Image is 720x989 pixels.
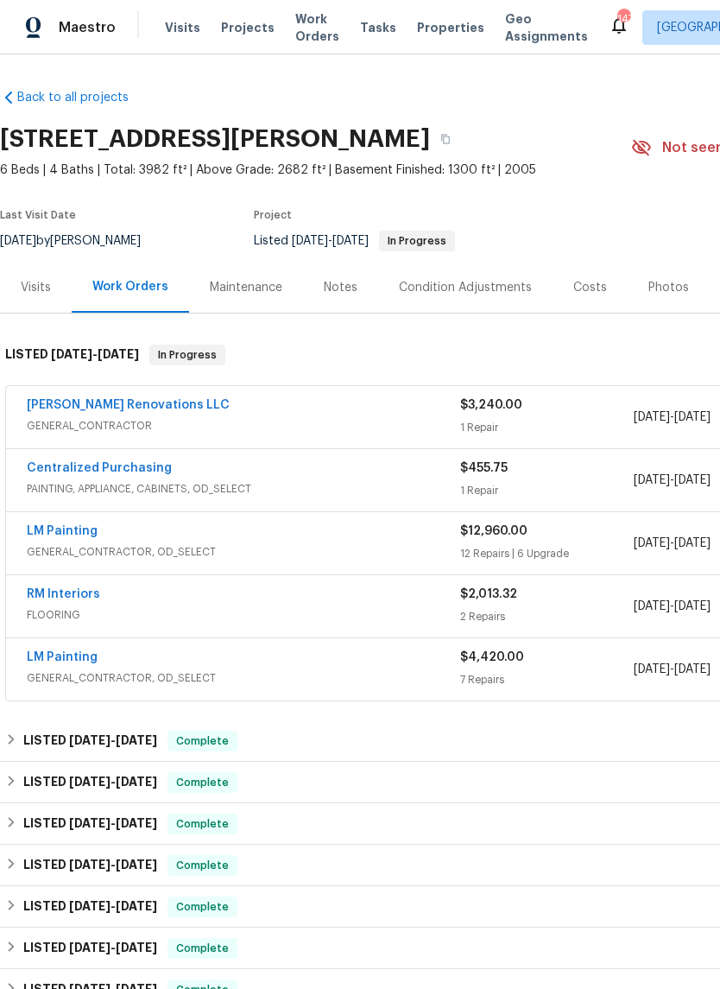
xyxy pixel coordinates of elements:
span: - [69,859,157,871]
span: [DATE] [116,900,157,912]
span: [DATE] [98,348,139,360]
h6: LISTED [23,772,157,793]
span: - [69,776,157,788]
span: [DATE] [51,348,92,360]
a: LM Painting [27,525,98,537]
span: - [69,817,157,829]
span: - [69,941,157,954]
span: [DATE] [69,859,111,871]
div: Visits [21,279,51,296]
span: [DATE] [69,734,111,746]
span: [DATE] [116,941,157,954]
span: - [51,348,139,360]
button: Copy Address [430,124,461,155]
span: Listed [254,235,455,247]
span: Complete [169,815,236,833]
span: [DATE] [292,235,328,247]
h6: LISTED [23,855,157,876]
span: [DATE] [69,900,111,912]
div: Costs [573,279,607,296]
div: 12 Repairs | 6 Upgrade [460,545,634,562]
span: Complete [169,940,236,957]
span: [DATE] [116,734,157,746]
span: FLOORING [27,606,460,624]
div: 1 Repair [460,419,634,436]
span: - [634,598,711,615]
span: Visits [165,19,200,36]
span: $2,013.32 [460,588,517,600]
span: Projects [221,19,275,36]
span: GENERAL_CONTRACTOR, OD_SELECT [27,669,460,687]
span: [DATE] [634,600,670,612]
span: [DATE] [69,817,111,829]
span: - [69,900,157,912]
span: $3,240.00 [460,399,522,411]
span: [DATE] [634,474,670,486]
span: [DATE] [674,663,711,675]
span: [DATE] [116,859,157,871]
span: Complete [169,774,236,791]
h6: LISTED [5,345,139,365]
span: - [634,472,711,489]
div: Photos [648,279,689,296]
div: 2 Repairs [460,608,634,625]
div: 147 [617,10,629,28]
div: Notes [324,279,357,296]
span: Project [254,210,292,220]
span: [DATE] [674,474,711,486]
span: [DATE] [634,663,670,675]
a: RM Interiors [27,588,100,600]
span: Complete [169,898,236,916]
span: [DATE] [332,235,369,247]
span: [DATE] [634,411,670,423]
span: Geo Assignments [505,10,588,45]
div: Work Orders [92,278,168,295]
span: Maestro [59,19,116,36]
span: Properties [417,19,484,36]
div: Maintenance [210,279,282,296]
span: Work Orders [295,10,339,45]
span: Complete [169,732,236,750]
div: Condition Adjustments [399,279,532,296]
span: In Progress [381,236,453,246]
span: [DATE] [674,537,711,549]
a: [PERSON_NAME] Renovations LLC [27,399,230,411]
span: [DATE] [634,537,670,549]
a: Centralized Purchasing [27,462,172,474]
span: PAINTING, APPLIANCE, CABINETS, OD_SELECT [27,480,460,498]
span: - [69,734,157,746]
span: - [292,235,369,247]
span: $12,960.00 [460,525,527,537]
div: 1 Repair [460,482,634,499]
span: Tasks [360,22,396,34]
span: [DATE] [69,941,111,954]
span: [DATE] [674,600,711,612]
span: [DATE] [69,776,111,788]
span: $455.75 [460,462,508,474]
a: LM Painting [27,651,98,663]
span: GENERAL_CONTRACTOR [27,417,460,434]
span: - [634,535,711,552]
span: - [634,409,711,426]
span: GENERAL_CONTRACTOR, OD_SELECT [27,543,460,561]
span: [DATE] [674,411,711,423]
span: Complete [169,857,236,874]
h6: LISTED [23,731,157,751]
span: $4,420.00 [460,651,524,663]
h6: LISTED [23,814,157,834]
span: [DATE] [116,776,157,788]
span: In Progress [151,346,224,364]
div: 7 Repairs [460,671,634,688]
h6: LISTED [23,938,157,959]
h6: LISTED [23,897,157,917]
span: [DATE] [116,817,157,829]
span: - [634,661,711,678]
